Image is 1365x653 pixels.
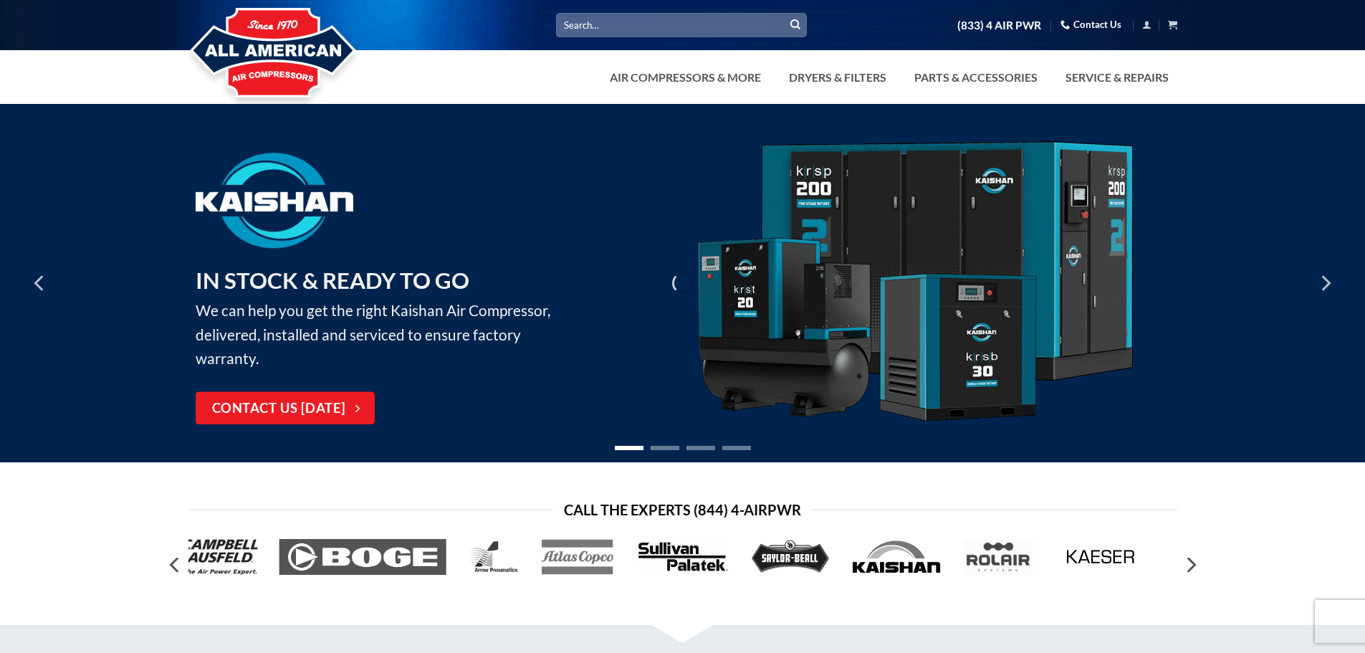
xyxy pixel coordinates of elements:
a: Parts & Accessories [906,63,1046,92]
button: Next [1312,247,1338,319]
a: Service & Repairs [1057,63,1177,92]
li: Page dot 4 [722,446,751,450]
img: Kaishan [693,141,1137,426]
button: Previous [163,551,188,579]
li: Page dot 2 [651,446,679,450]
a: Air Compressors & More [601,63,770,92]
span: Call the Experts (844) 4-AirPwr [564,498,801,521]
a: Login [1142,16,1151,34]
a: View cart [1168,16,1177,34]
a: Contact Us [DATE] [196,392,375,425]
button: Previous [27,247,53,319]
strong: IN STOCK & READY TO GO [196,267,469,294]
li: Page dot 1 [615,446,643,450]
button: Next [1177,551,1203,579]
a: Contact Us [1060,14,1121,36]
span: Contact Us [DATE] [212,399,346,419]
input: Search… [556,13,807,37]
a: (833) 4 AIR PWR [957,13,1041,38]
li: Page dot 3 [686,446,715,450]
p: We can help you get the right Kaishan Air Compressor, delivered, installed and serviced to ensure... [196,263,572,371]
img: Kaishan [196,153,353,248]
a: Dryers & Filters [780,63,895,92]
button: Submit [785,14,806,36]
